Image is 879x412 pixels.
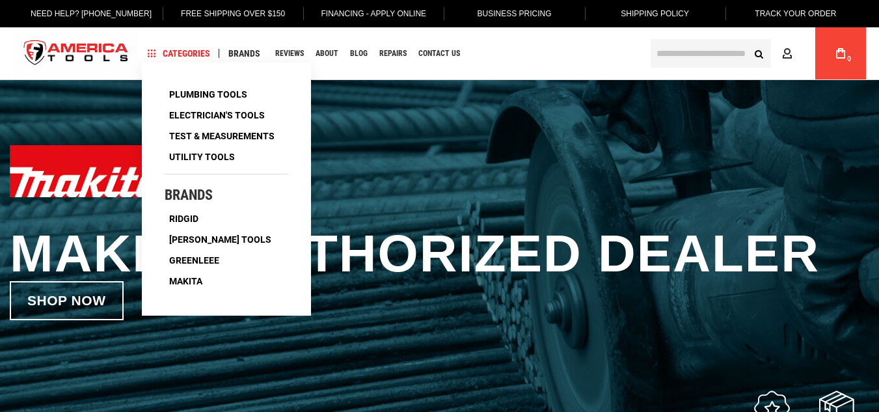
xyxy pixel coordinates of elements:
span: Blog [350,49,368,57]
span: Ridgid [169,214,198,223]
h4: Brands [165,187,288,203]
span: Brands [228,49,260,58]
span: Categories [148,49,210,58]
a: store logo [13,29,139,78]
img: Makita logo [10,145,167,197]
span: Makita [169,277,202,286]
a: Repairs [373,45,412,62]
a: 0 [828,27,853,79]
a: Test & Measurements [165,127,279,145]
span: 0 [847,55,851,62]
span: About [316,49,338,57]
a: Contact Us [412,45,466,62]
a: Greenleee [165,251,224,269]
span: Plumbing Tools [169,90,247,99]
a: Blog [344,45,373,62]
h1: Makita Authorized Dealer [10,227,869,281]
span: Shipping Policy [621,9,689,18]
a: Reviews [269,45,310,62]
a: Shop now [10,281,124,320]
a: Electrician's Tools [165,106,269,124]
a: Ridgid [165,210,203,228]
img: America Tools [13,29,139,78]
a: About [310,45,344,62]
span: Reviews [275,49,304,57]
a: Plumbing Tools [165,85,252,103]
a: Makita [165,272,207,290]
a: Categories [142,45,216,62]
span: Repairs [379,49,407,57]
span: Electrician's Tools [169,111,265,120]
span: [PERSON_NAME] Tools [169,235,271,244]
a: Utility Tools [165,148,239,166]
span: Test & Measurements [169,131,275,141]
button: Search [746,41,771,66]
span: Utility Tools [169,152,235,161]
span: Contact Us [418,49,460,57]
a: Brands [223,45,266,62]
span: Greenleee [169,256,219,265]
a: [PERSON_NAME] Tools [165,230,276,249]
